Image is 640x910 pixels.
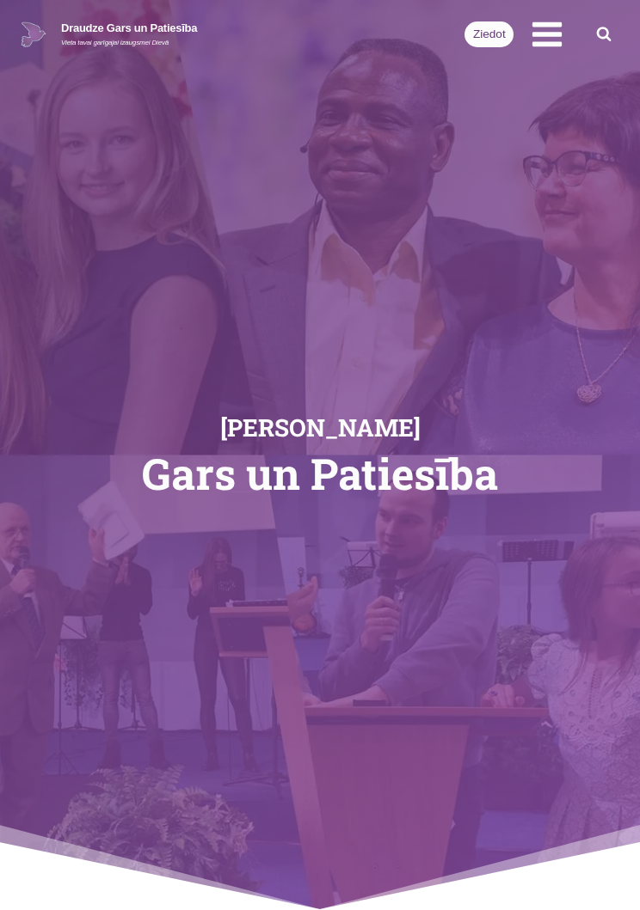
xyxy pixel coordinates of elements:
button: Open menu [522,12,571,56]
h2: [PERSON_NAME] [21,416,619,440]
a: Ziedot [465,21,514,47]
div: Vieta tavai garīgajai izaugsmei Dievā [61,38,197,47]
h1: Gars un Patiesība [21,452,619,495]
button: View Search Form [588,19,619,50]
div: Draudze Gars un Patiesība [61,21,197,35]
img: Draudze Gars un Patiesība [21,21,46,47]
a: Draudze Gars un PatiesībaVieta tavai garīgajai izaugsmei Dievā [21,21,197,47]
